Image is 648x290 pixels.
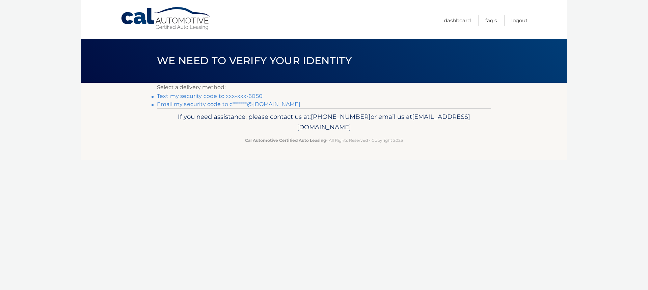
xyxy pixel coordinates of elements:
a: FAQ's [485,15,497,26]
a: Text my security code to xxx-xxx-6050 [157,93,263,99]
a: Cal Automotive [120,7,212,31]
a: Dashboard [444,15,471,26]
a: Logout [511,15,528,26]
a: Email my security code to c*******@[DOMAIN_NAME] [157,101,300,107]
span: We need to verify your identity [157,54,352,67]
span: [PHONE_NUMBER] [311,113,371,121]
strong: Cal Automotive Certified Auto Leasing [245,138,326,143]
p: If you need assistance, please contact us at: or email us at [161,111,487,133]
p: Select a delivery method: [157,83,491,92]
p: - All Rights Reserved - Copyright 2025 [161,137,487,144]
